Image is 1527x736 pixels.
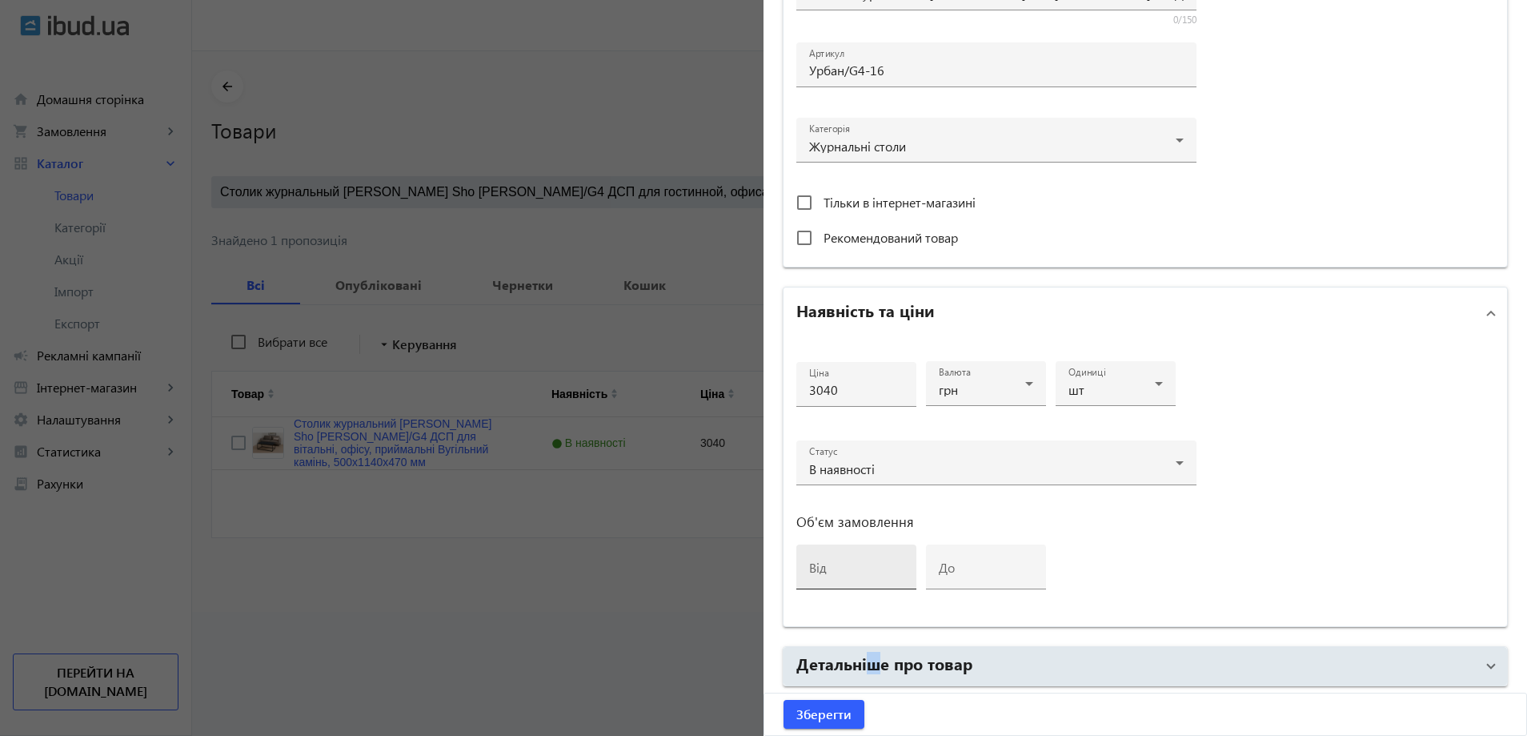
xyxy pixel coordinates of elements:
h3: Об'єм замовлення [796,516,1196,529]
h2: Наявність та ціни [796,299,935,321]
div: Наявність та ціни [784,339,1507,626]
span: шт [1068,381,1084,398]
span: Рекомендований товар [824,229,958,246]
span: В наявності [809,461,875,477]
span: грн [939,381,958,398]
span: Тільки в інтернет-магазині [824,194,976,211]
mat-label: Ціна [809,367,829,380]
mat-label: Одиниці [1068,366,1106,379]
mat-label: Валюта [939,366,971,379]
mat-label: від [809,559,827,576]
mat-label: до [939,559,955,576]
mat-label: Артикул [809,47,844,60]
mat-expansion-panel-header: Наявність та ціни [784,288,1507,339]
mat-label: Статус [809,445,837,458]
